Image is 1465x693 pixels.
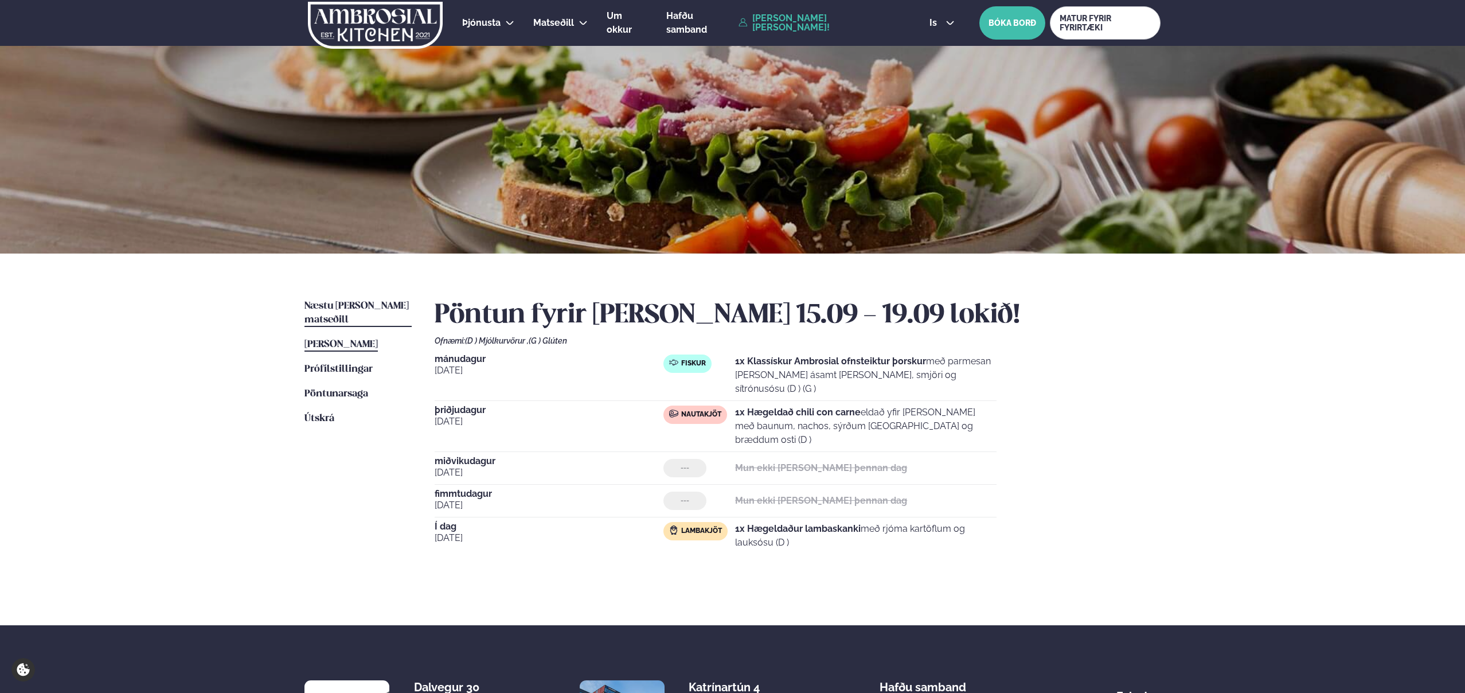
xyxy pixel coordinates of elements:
a: Prófílstillingar [304,363,373,376]
div: Ofnæmi: [435,336,1161,345]
a: Matseðill [533,16,574,30]
a: [PERSON_NAME] [304,338,378,352]
a: [PERSON_NAME] [PERSON_NAME]! [739,14,903,32]
a: Útskrá [304,412,334,426]
span: [DATE] [435,531,663,545]
a: MATUR FYRIR FYRIRTÆKI [1050,6,1161,40]
span: mánudagur [435,355,663,364]
strong: Mun ekki [PERSON_NAME] þennan dag [735,462,907,473]
span: Um okkur [607,10,632,35]
strong: Mun ekki [PERSON_NAME] þennan dag [735,495,907,506]
img: fish.svg [669,358,678,367]
a: Um okkur [607,9,647,37]
button: BÓKA BORÐ [979,6,1045,40]
span: Pöntunarsaga [304,389,368,399]
span: is [929,18,940,28]
a: Næstu [PERSON_NAME] matseðill [304,299,412,327]
span: (G ) Glúten [529,336,567,345]
span: (D ) Mjólkurvörur , [465,336,529,345]
a: Hafðu samband [666,9,733,37]
p: með parmesan [PERSON_NAME] ásamt [PERSON_NAME], smjöri og sítrónusósu (D ) (G ) [735,355,997,396]
span: [DATE] [435,466,663,480]
span: --- [681,496,689,505]
span: [PERSON_NAME] [304,340,378,349]
strong: 1x Klassískur Ambrosial ofnsteiktur þorskur [735,356,926,367]
strong: 1x Hægeldað chili con carne [735,407,861,418]
button: is [920,18,963,28]
a: Þjónusta [462,16,501,30]
h2: Pöntun fyrir [PERSON_NAME] 15.09 - 19.09 lokið! [435,299,1161,332]
span: Útskrá [304,414,334,423]
span: Þjónusta [462,17,501,28]
span: Matseðill [533,17,574,28]
span: [DATE] [435,415,663,429]
span: þriðjudagur [435,406,663,415]
span: [DATE] [435,499,663,512]
span: Nautakjöt [681,410,721,419]
img: logo [307,2,444,49]
img: Lamb.svg [669,525,678,535]
strong: 1x Hægeldaður lambaskanki [735,523,861,534]
a: Cookie settings [11,658,35,682]
span: --- [681,464,689,473]
span: miðvikudagur [435,457,663,466]
span: fimmtudagur [435,489,663,499]
span: Hafðu samband [666,10,707,35]
span: [DATE] [435,364,663,377]
p: eldað yfir [PERSON_NAME] með baunum, nachos, sýrðum [GEOGRAPHIC_DATA] og bræddum osti (D ) [735,406,997,447]
a: Pöntunarsaga [304,387,368,401]
span: Prófílstillingar [304,364,373,374]
span: Næstu [PERSON_NAME] matseðill [304,301,409,325]
p: með rjóma kartöflum og lauksósu (D ) [735,522,997,550]
span: Lambakjöt [681,527,722,536]
span: Í dag [435,522,663,531]
span: Fiskur [681,359,706,368]
img: beef.svg [669,409,678,418]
